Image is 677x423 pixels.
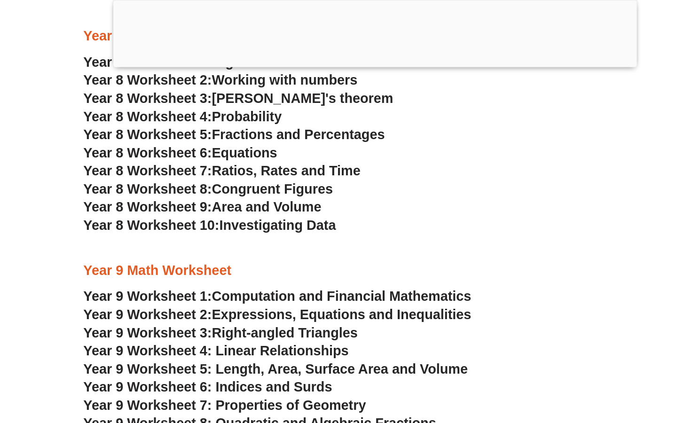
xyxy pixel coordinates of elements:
[75,277,191,291] span: Year 9 Worksheet 2:
[75,293,191,307] span: Year 9 Worksheet 3:
[191,82,355,96] span: [PERSON_NAME]'s theorem
[191,65,323,79] span: Working with numbers
[198,196,303,211] span: Investigating Data
[75,82,191,96] span: Year 8 Worksheet 3:
[75,98,191,112] span: Year 8 Worksheet 4:
[191,293,323,307] span: Right-angled Triangles
[75,260,191,274] span: Year 9 Worksheet 1:
[75,49,191,63] span: Year 8 Worksheet 1:
[75,164,300,178] a: Year 8 Worksheet 8:Congruent Figures
[75,342,300,356] a: Year 9 Worksheet 6: Indices and Surds
[75,310,315,324] a: Year 9 Worksheet 4: Linear Relationships
[75,326,422,340] a: Year 9 Worksheet 5: Length, Area, Surface Area and Volume
[191,147,325,161] span: Ratios, Rates and Time
[75,131,250,145] a: Year 8 Worksheet 6:Equations
[75,236,602,252] h3: Year 9 Math Worksheet
[75,196,198,211] span: Year 8 Worksheet 10:
[75,131,191,145] span: Year 8 Worksheet 6:
[75,196,303,211] a: Year 8 Worksheet 10:Investigating Data
[516,317,677,423] iframe: Chat Widget
[75,115,191,129] span: Year 8 Worksheet 5:
[75,375,394,389] a: Year 9 Worksheet 8: Quadratic and Algebraic Fractions
[75,65,323,79] a: Year 8 Worksheet 2:Working with numbers
[75,98,254,112] a: Year 8 Worksheet 4:Probability
[191,49,237,63] span: Algebra
[75,115,347,129] a: Year 8 Worksheet 5:Fractions and Percentages
[75,180,290,194] a: Year 8 Worksheet 9:Area and Volume
[191,164,300,178] span: Congruent Figures
[75,147,325,161] a: Year 8 Worksheet 7:Ratios, Rates and Time
[75,82,355,96] a: Year 8 Worksheet 3:[PERSON_NAME]'s theorem
[75,147,191,161] span: Year 8 Worksheet 7:
[191,98,254,112] span: Probability
[75,25,602,41] h3: Year 8 Math Worksheet
[191,260,425,274] span: Computation and Financial Mathematics
[75,180,191,194] span: Year 8 Worksheet 9:
[191,277,425,291] span: Expressions, Equations and Inequalities
[75,260,425,274] a: Year 9 Worksheet 1:Computation and Financial Mathematics
[75,277,425,291] a: Year 9 Worksheet 2:Expressions, Equations and Inequalities
[191,131,251,145] span: Equations
[75,392,366,406] a: Year 9 Worksheet 9: Probability and Data Analysis
[75,65,191,79] span: Year 8 Worksheet 2:
[75,49,236,63] a: Year 8 Worksheet 1:Algebra
[75,164,191,178] span: Year 8 Worksheet 8:
[75,359,331,373] a: Year 9 Worksheet 7: Properties of Geometry
[191,115,347,129] span: Fractions and Percentages
[75,293,323,307] a: Year 9 Worksheet 3:Right-angled Triangles
[191,180,290,194] span: Area and Volume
